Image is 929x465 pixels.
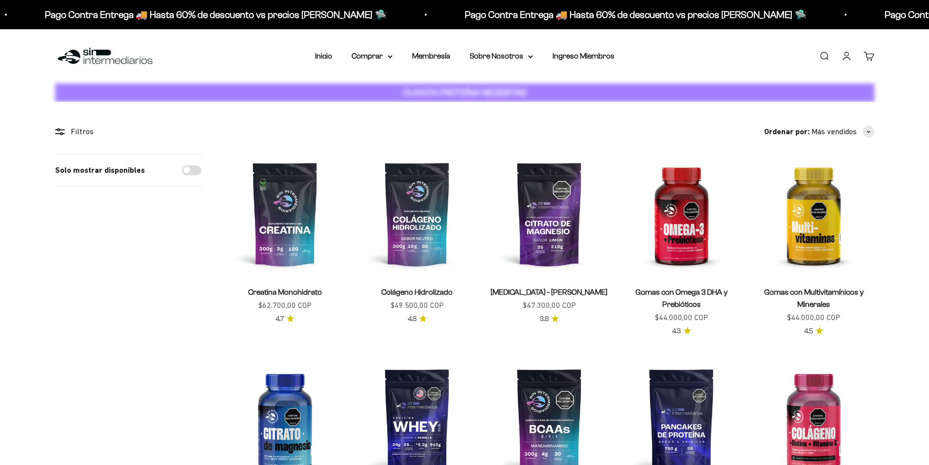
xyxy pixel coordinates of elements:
span: 4.7 [276,314,284,324]
p: Pago Contra Entrega 🚚 Hasta 60% de descuento vs precios [PERSON_NAME] 🛸 [412,7,753,22]
button: Más vendidos [811,125,874,138]
summary: Sobre Nosotros [470,50,533,62]
a: [MEDICAL_DATA] - [PERSON_NAME] [491,288,608,296]
div: Filtros [55,125,201,138]
a: Inicio [315,52,332,60]
sale-price: $44.000,00 COP [655,311,708,324]
a: Gomas con Multivitamínicos y Minerales [764,288,864,308]
span: 4.5 [804,326,813,337]
span: 4.8 [408,314,416,324]
a: 3.83.8 de 5.0 estrellas [540,314,559,324]
a: Membresía [412,52,450,60]
span: Más vendidos [811,125,857,138]
sale-price: $49.500,00 COP [391,299,444,312]
a: 4.34.3 de 5.0 estrellas [672,326,691,337]
strong: CUANTA PROTEÍNA NECESITAS [403,87,526,98]
label: Solo mostrar disponibles [55,164,145,177]
summary: Comprar [352,50,393,62]
a: 4.74.7 de 5.0 estrellas [276,314,294,324]
a: Creatina Monohidrato [248,288,322,296]
a: 4.54.5 de 5.0 estrellas [804,326,823,337]
span: 3.8 [540,314,549,324]
a: Colágeno Hidrolizado [381,288,453,296]
sale-price: $47.300,00 COP [523,299,576,312]
a: Gomas con Omega 3 DHA y Prebióticos [635,288,728,308]
a: 4.84.8 de 5.0 estrellas [408,314,427,324]
sale-price: $44.000,00 COP [787,311,840,324]
span: 4.3 [672,326,681,337]
sale-price: $62.700,00 COP [258,299,312,312]
span: Ordenar por: [764,125,810,138]
a: Ingreso Miembros [553,52,614,60]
